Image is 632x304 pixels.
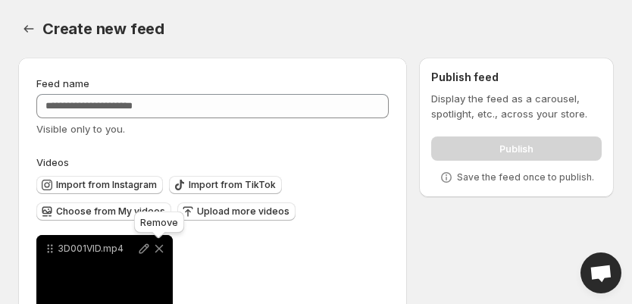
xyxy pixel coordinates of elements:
[36,176,163,194] button: Import from Instagram
[197,205,289,218] span: Upload more videos
[431,70,602,85] h2: Publish feed
[580,252,621,293] a: Open chat
[169,176,282,194] button: Import from TikTok
[56,205,165,218] span: Choose from My videos
[36,156,69,168] span: Videos
[457,171,594,183] p: Save the feed once to publish.
[177,202,296,221] button: Upload more videos
[431,91,602,121] p: Display the feed as a carousel, spotlight, etc., across your store.
[189,179,276,191] span: Import from TikTok
[18,18,39,39] button: Settings
[36,77,89,89] span: Feed name
[36,202,171,221] button: Choose from My videos
[36,123,125,135] span: Visible only to you.
[56,179,157,191] span: Import from Instagram
[42,20,164,38] span: Create new feed
[58,243,136,255] p: 3D001VID.mp4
